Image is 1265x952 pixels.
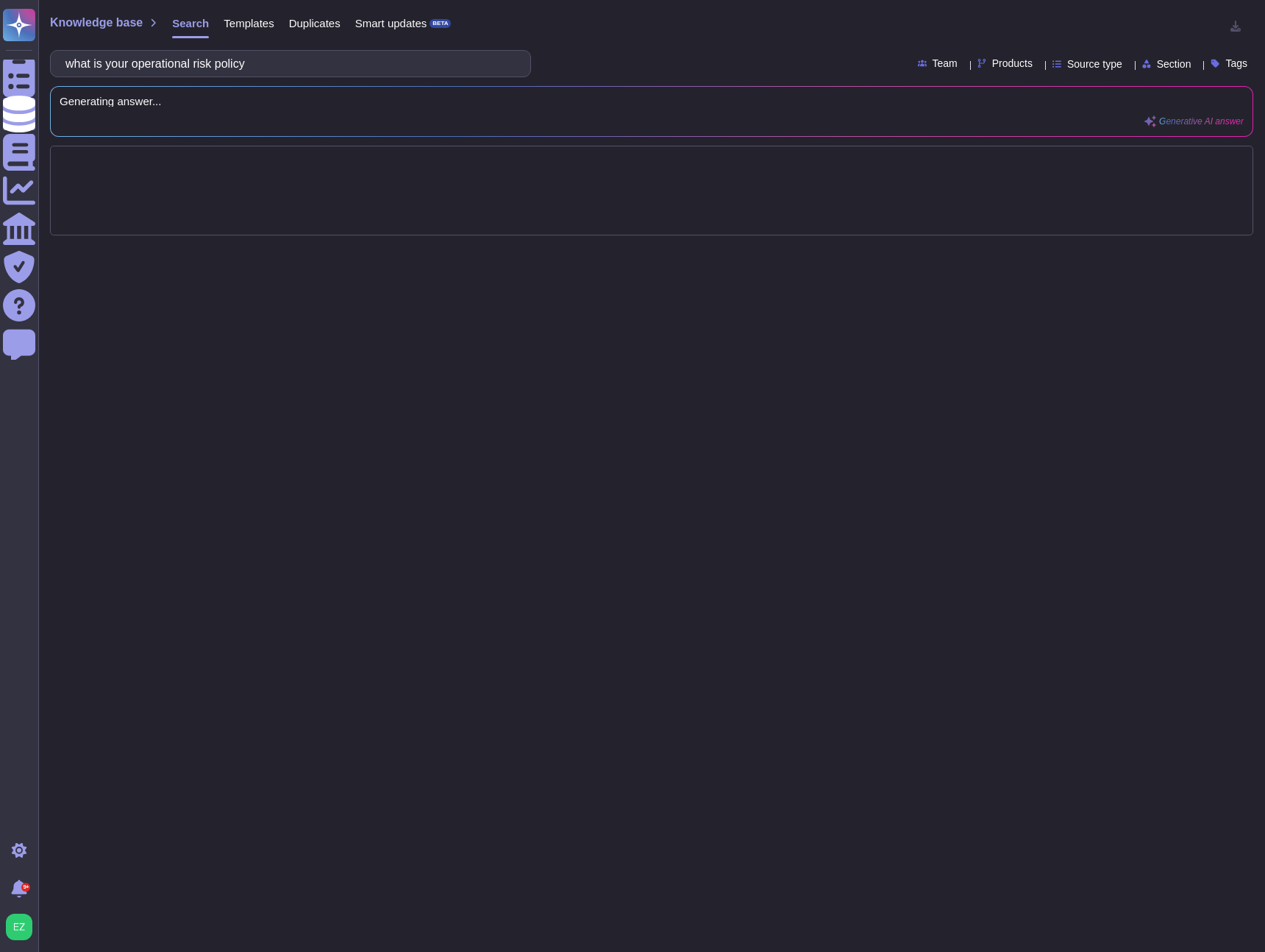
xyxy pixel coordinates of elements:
div: BETA [430,19,451,28]
span: Search [172,18,209,29]
img: user [6,914,32,940]
span: Source type [1067,59,1122,69]
span: Generative AI answer [1159,117,1244,126]
span: Team [933,58,958,68]
span: Products [992,58,1033,68]
span: Knowledge base [50,17,143,29]
span: Tags [1225,58,1247,68]
div: 9+ [21,883,30,892]
span: Templates [224,18,274,29]
span: Section [1157,59,1191,69]
button: user [3,911,43,943]
input: Search a question or template... [58,51,516,77]
span: Duplicates [289,18,341,29]
span: Generating answer... [60,96,1244,107]
span: Smart updates [355,18,427,29]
